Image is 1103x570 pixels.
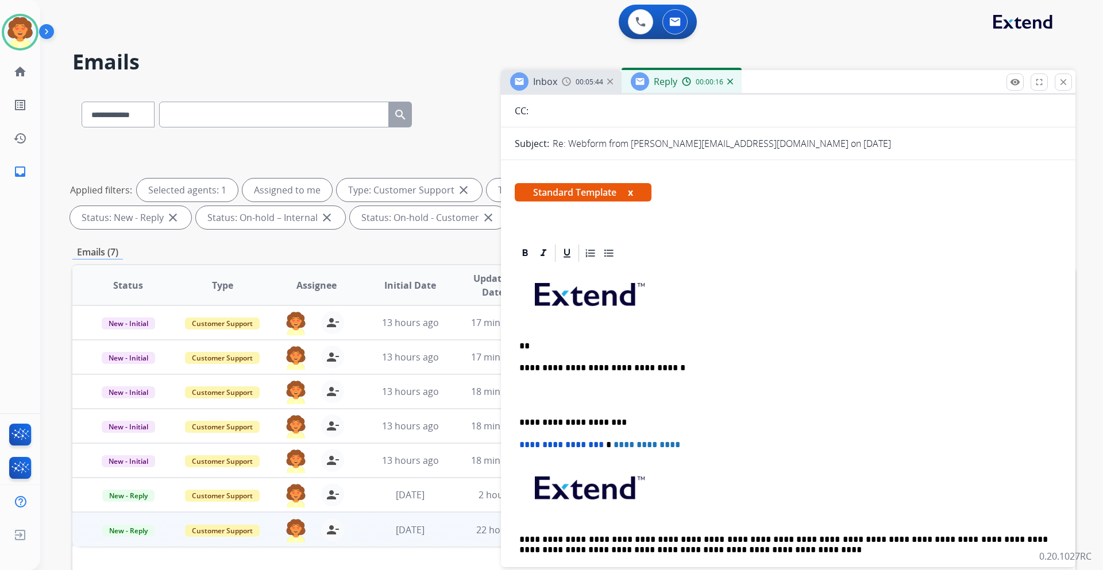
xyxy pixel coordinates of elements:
[102,490,155,502] span: New - Reply
[467,272,519,299] span: Updated Date
[515,183,651,201] span: Standard Template
[471,316,538,329] span: 17 minutes ago
[13,98,27,112] mat-icon: list_alt
[481,211,495,224] mat-icon: close
[185,421,260,433] span: Customer Support
[326,488,340,502] mat-icon: person_remove
[384,278,436,292] span: Initial Date
[1034,77,1044,87] mat-icon: fullscreen
[1058,77,1069,87] mat-icon: close
[471,420,538,432] span: 18 minutes ago
[515,137,549,150] p: Subject:
[102,421,155,433] span: New - Initial
[553,137,891,150] p: Re: Webform from [PERSON_NAME][EMAIL_ADDRESS][DOMAIN_NAME] on [DATE]
[284,483,307,507] img: agent-avatar
[457,183,470,197] mat-icon: close
[284,449,307,473] img: agent-avatar
[326,385,340,398] mat-icon: person_remove
[102,317,155,329] span: New - Initial
[185,352,260,364] span: Customer Support
[350,206,507,229] div: Status: On-hold - Customer
[516,245,534,262] div: Bold
[72,51,1075,73] h2: Emails
[284,414,307,439] img: agent-avatar
[654,75,677,88] span: Reply
[296,278,337,292] span: Assignee
[600,245,618,262] div: Bullet List
[284,380,307,404] img: agent-avatar
[394,108,407,122] mat-icon: search
[326,419,340,433] mat-icon: person_remove
[576,77,603,87] span: 00:05:44
[212,278,233,292] span: Type
[166,211,180,224] mat-icon: close
[479,488,530,501] span: 2 hours ago
[185,386,260,398] span: Customer Support
[476,524,533,536] span: 22 hours ago
[137,179,238,201] div: Selected agents: 1
[382,351,439,363] span: 13 hours ago
[558,245,576,262] div: Underline
[487,179,637,201] div: Type: Shipping Protection
[1010,77,1020,87] mat-icon: remove_red_eye
[471,385,538,398] span: 18 minutes ago
[72,245,123,259] p: Emails (7)
[4,16,36,48] img: avatar
[284,311,307,335] img: agent-avatar
[535,245,552,262] div: Italic
[185,490,260,502] span: Customer Support
[284,518,307,542] img: agent-avatar
[326,350,340,364] mat-icon: person_remove
[196,206,345,229] div: Status: On-hold – Internal
[628,185,633,199] button: x
[396,524,425,536] span: [DATE]
[102,525,155,537] span: New - Reply
[13,65,27,79] mat-icon: home
[382,385,439,398] span: 13 hours ago
[326,523,340,537] mat-icon: person_remove
[13,131,27,145] mat-icon: history
[185,525,260,537] span: Customer Support
[696,77,723,87] span: 00:00:16
[320,211,334,224] mat-icon: close
[70,183,132,197] p: Applied filters:
[326,316,340,329] mat-icon: person_remove
[582,245,599,262] div: Ordered List
[13,165,27,179] mat-icon: inbox
[185,455,260,467] span: Customer Support
[284,346,307,370] img: agent-avatar
[113,278,143,292] span: Status
[471,454,538,467] span: 18 minutes ago
[1039,549,1092,563] p: 0.20.1027RC
[382,316,439,329] span: 13 hours ago
[337,179,482,201] div: Type: Customer Support
[185,317,260,329] span: Customer Support
[326,453,340,467] mat-icon: person_remove
[382,420,439,432] span: 13 hours ago
[396,488,425,501] span: [DATE]
[382,454,439,467] span: 13 hours ago
[242,179,332,201] div: Assigned to me
[102,455,155,467] span: New - Initial
[102,352,155,364] span: New - Initial
[533,75,557,88] span: Inbox
[102,386,155,398] span: New - Initial
[471,351,538,363] span: 17 minutes ago
[70,206,191,229] div: Status: New - Reply
[515,104,529,118] p: CC:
